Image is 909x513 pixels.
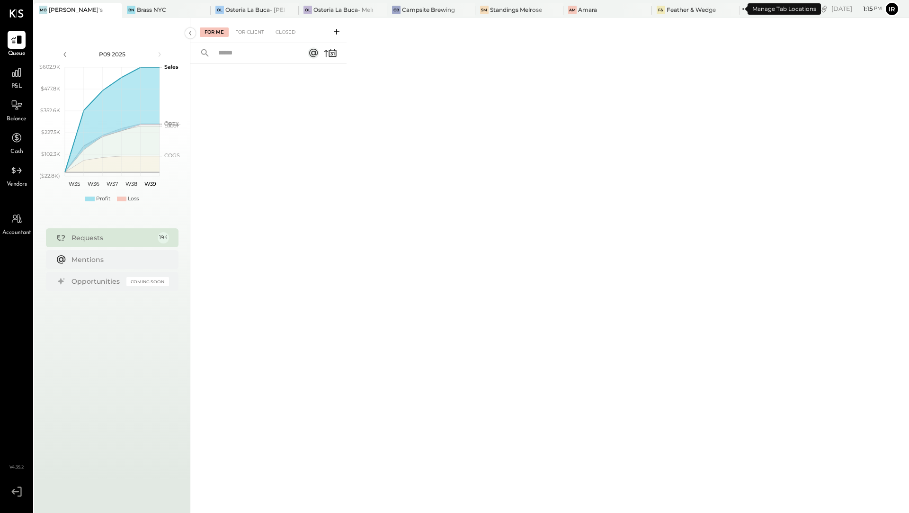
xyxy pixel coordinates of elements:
[69,180,80,187] text: W35
[39,172,60,179] text: ($22.8K)
[164,63,178,70] text: Sales
[490,6,542,14] div: Standings Melrose
[107,180,118,187] text: W37
[480,6,489,14] div: SM
[0,31,33,58] a: Queue
[41,129,60,135] text: $227.5K
[667,6,716,14] div: Feather & Wedge
[39,6,47,14] div: Mo
[164,152,180,159] text: COGS
[884,1,900,17] button: Ir
[0,162,33,189] a: Vendors
[128,195,139,203] div: Loss
[87,180,99,187] text: W36
[41,151,60,157] text: $102.3K
[158,232,169,243] div: 194
[0,129,33,156] a: Cash
[137,6,166,14] div: Brass NYC
[0,210,33,237] a: Accountant
[7,115,27,124] span: Balance
[831,4,882,13] div: [DATE]
[164,120,180,126] text: Occu...
[578,6,597,14] div: Amara
[657,6,665,14] div: F&
[392,6,401,14] div: CB
[225,6,285,14] div: Osteria La Buca- [PERSON_NAME][GEOGRAPHIC_DATA]
[49,6,103,14] div: [PERSON_NAME]'s
[164,122,178,129] text: Labor
[10,148,23,156] span: Cash
[144,180,156,187] text: W39
[200,27,229,37] div: For Me
[0,96,33,124] a: Balance
[402,6,455,14] div: Campsite Brewing
[2,229,31,237] span: Accountant
[8,50,26,58] span: Queue
[820,4,829,14] div: copy link
[71,233,153,243] div: Requests
[164,121,179,127] text: OPEX
[215,6,224,14] div: OL
[127,6,135,14] div: BN
[11,82,22,91] span: P&L
[313,6,373,14] div: Osteria La Buca- Melrose
[71,255,164,264] div: Mentions
[303,6,312,14] div: OL
[748,3,821,15] div: Manage Tab Locations
[72,50,152,58] div: P09 2025
[71,277,122,286] div: Opportunities
[125,180,137,187] text: W38
[271,27,300,37] div: Closed
[231,27,269,37] div: For Client
[41,85,60,92] text: $477.8K
[568,6,577,14] div: Am
[7,180,27,189] span: Vendors
[40,107,60,114] text: $352.6K
[0,63,33,91] a: P&L
[126,277,169,286] div: Coming Soon
[39,63,60,70] text: $602.9K
[96,195,110,203] div: Profit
